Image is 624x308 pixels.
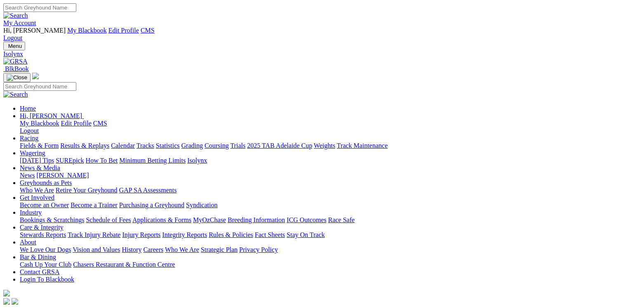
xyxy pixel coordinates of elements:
[20,120,59,127] a: My Blackbook
[165,246,199,253] a: Who We Are
[122,231,160,238] a: Injury Reports
[36,172,89,179] a: [PERSON_NAME]
[20,187,54,194] a: Who We Are
[20,276,74,283] a: Login To Blackbook
[20,231,621,239] div: Care & Integrity
[20,216,621,224] div: Industry
[20,187,621,194] div: Greyhounds as Pets
[8,43,22,49] span: Menu
[287,231,325,238] a: Stay On Track
[71,201,118,208] a: Become a Trainer
[186,201,217,208] a: Syndication
[20,201,621,209] div: Get Involved
[119,157,186,164] a: Minimum Betting Limits
[328,216,354,223] a: Race Safe
[20,246,621,254] div: About
[209,231,253,238] a: Rules & Policies
[20,157,54,164] a: [DATE] Tips
[20,149,45,156] a: Wagering
[230,142,245,149] a: Trials
[3,3,76,12] input: Search
[3,50,621,58] a: Isolynx
[20,157,621,164] div: Wagering
[132,216,191,223] a: Applications & Forms
[61,120,92,127] a: Edit Profile
[111,142,135,149] a: Calendar
[60,142,109,149] a: Results & Replays
[119,201,184,208] a: Purchasing a Greyhound
[20,268,59,275] a: Contact GRSA
[162,231,207,238] a: Integrity Reports
[20,231,66,238] a: Stewards Reports
[20,224,64,231] a: Care & Integrity
[20,179,72,186] a: Greyhounds as Pets
[201,246,238,253] a: Strategic Plan
[20,172,35,179] a: News
[3,27,66,34] span: Hi, [PERSON_NAME]
[3,290,10,296] img: logo-grsa-white.png
[67,27,107,34] a: My Blackbook
[20,112,82,119] span: Hi, [PERSON_NAME]
[20,112,84,119] a: Hi, [PERSON_NAME]
[187,157,207,164] a: Isolynx
[68,231,120,238] a: Track Injury Rebate
[20,135,38,142] a: Racing
[93,120,107,127] a: CMS
[56,157,84,164] a: SUREpick
[73,246,120,253] a: Vision and Values
[228,216,285,223] a: Breeding Information
[287,216,326,223] a: ICG Outcomes
[181,142,203,149] a: Grading
[193,216,226,223] a: MyOzChase
[314,142,335,149] a: Weights
[337,142,388,149] a: Track Maintenance
[86,216,131,223] a: Schedule of Fees
[20,127,39,134] a: Logout
[20,246,71,253] a: We Love Our Dogs
[119,187,177,194] a: GAP SA Assessments
[3,58,28,65] img: GRSA
[137,142,154,149] a: Tracks
[3,34,22,41] a: Logout
[3,42,25,50] button: Toggle navigation
[20,105,36,112] a: Home
[20,209,42,216] a: Industry
[3,27,621,42] div: My Account
[20,164,60,171] a: News & Media
[20,261,621,268] div: Bar & Dining
[141,27,155,34] a: CMS
[12,298,18,305] img: twitter.svg
[3,65,29,72] a: BlkBook
[20,142,621,149] div: Racing
[3,73,31,82] button: Toggle navigation
[20,201,69,208] a: Become an Owner
[239,246,278,253] a: Privacy Policy
[73,261,175,268] a: Chasers Restaurant & Function Centre
[20,261,71,268] a: Cash Up Your Club
[20,254,56,261] a: Bar & Dining
[5,65,29,72] span: BlkBook
[20,194,54,201] a: Get Involved
[122,246,141,253] a: History
[86,157,118,164] a: How To Bet
[205,142,229,149] a: Coursing
[3,19,36,26] a: My Account
[20,216,84,223] a: Bookings & Scratchings
[7,74,27,81] img: Close
[56,187,118,194] a: Retire Your Greyhound
[20,120,621,135] div: Hi, [PERSON_NAME]
[20,142,59,149] a: Fields & Form
[255,231,285,238] a: Fact Sheets
[20,172,621,179] div: News & Media
[3,298,10,305] img: facebook.svg
[3,82,76,91] input: Search
[247,142,312,149] a: 2025 TAB Adelaide Cup
[3,91,28,98] img: Search
[108,27,139,34] a: Edit Profile
[20,239,36,246] a: About
[3,12,28,19] img: Search
[32,73,39,79] img: logo-grsa-white.png
[156,142,180,149] a: Statistics
[143,246,163,253] a: Careers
